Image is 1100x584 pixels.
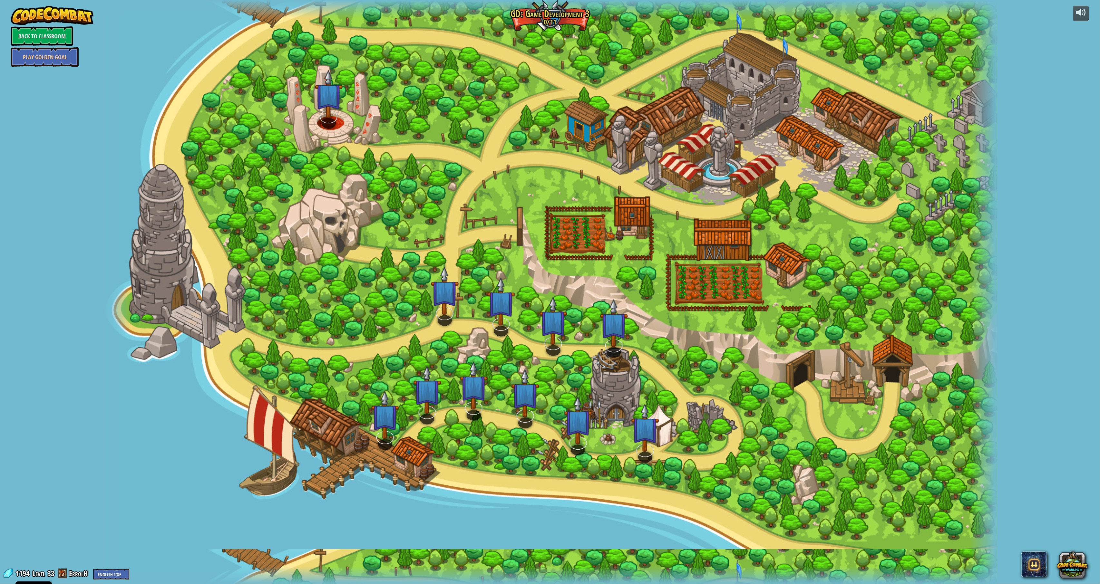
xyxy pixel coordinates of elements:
[431,267,459,315] img: level-banner-unstarted-subscriber.png
[32,568,45,579] span: Level
[413,366,441,414] img: level-banner-unstarted-subscriber.png
[15,568,32,579] span: 1194
[487,277,515,326] img: level-banner-unstarted-subscriber.png
[69,568,90,579] a: ErrolH
[1073,6,1089,21] button: Adjust volume
[511,369,539,418] img: level-banner-unstarted-subscriber.png
[460,361,488,410] img: level-banner-unstarted-subscriber.png
[600,299,628,347] img: level-banner-unstarted-subscriber.png
[11,6,93,25] img: CodeCombat - Learn how to code by playing a game
[539,297,567,345] img: level-banner-unstarted-subscriber.png
[371,391,399,439] img: level-banner-unstarted-subscriber.png
[315,70,343,118] img: level-banner-unstarted-subscriber.png
[11,47,79,67] a: Play Golden Goal
[631,403,659,452] img: level-banner-unstarted-subscriber.png
[47,568,54,579] span: 33
[564,396,592,445] img: level-banner-unstarted-subscriber.png
[11,26,73,46] a: Back to Classroom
